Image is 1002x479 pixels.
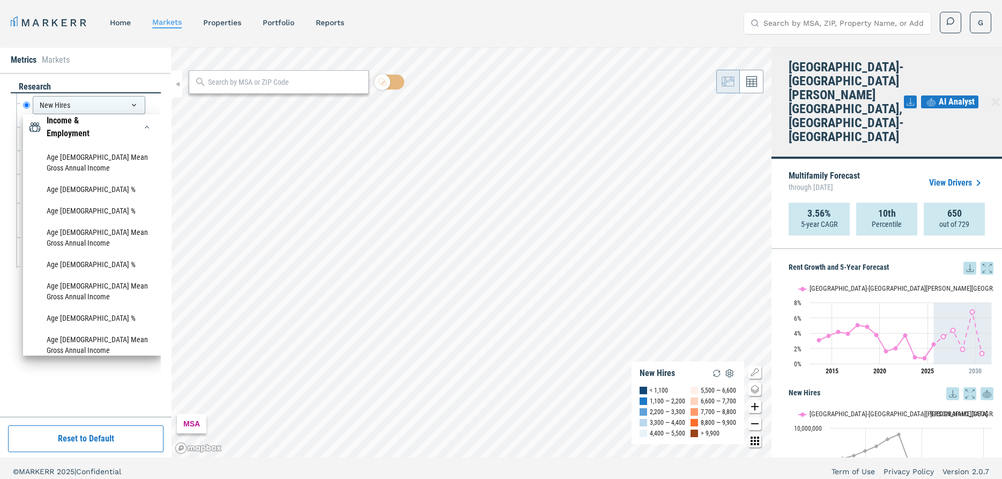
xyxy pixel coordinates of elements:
[817,338,821,342] path: Thursday, 29 Aug, 20:00, 3.07. Minneapolis-St. Paul-Bloomington, MN-WI.
[13,467,19,476] span: ©
[28,307,155,329] li: Age 35-54 %
[263,18,294,27] a: Portfolio
[903,333,908,337] path: Monday, 29 Aug, 20:00, 3.69. Minneapolis-St. Paul-Bloomington, MN-WI.
[789,275,997,382] svg: Interactive chart
[152,18,182,26] a: markets
[970,12,991,33] button: G
[841,456,845,461] path: Friday, 14 Dec, 19:00, 6,178,783. USA.
[28,329,155,361] li: Age 55-64 Mean Gross Annual Income
[650,385,668,396] div: < 1,100
[932,342,936,347] path: Friday, 29 Aug, 20:00, 2.53. Minneapolis-St. Paul-Bloomington, MN-WI.
[748,400,761,413] button: Zoom in map button
[978,17,983,28] span: G
[138,119,155,136] button: Income & EmploymentIncome & Employment
[856,323,860,327] path: Tuesday, 29 Aug, 20:00, 5.03. Minneapolis-St. Paul-Bloomington, MN-WI.
[28,275,155,307] li: Age 35-54 Mean Gross Annual Income
[650,396,685,407] div: 1,100 — 2,200
[640,368,675,379] div: New Hires
[807,208,831,219] strong: 3.56%
[650,407,685,417] div: 2,200 — 3,300
[794,425,822,432] text: 10,000,000
[797,284,909,293] button: Show Minneapolis-St. Paul-Bloomington, MN-WI
[852,453,856,458] path: Saturday, 14 Dec, 19:00, 6,549,541. USA.
[177,414,206,433] div: MSA
[748,383,761,396] button: Change style map button
[832,466,875,477] a: Term of Use
[836,329,841,334] path: Saturday, 29 Aug, 20:00, 4.16. Minneapolis-St. Paul-Bloomington, MN-WI.
[710,367,723,380] img: Reload Legend
[19,467,57,476] span: MARKERR
[801,219,837,230] p: 5-year CAGR
[846,331,850,336] path: Monday, 29 Aug, 20:00, 3.91. Minneapolis-St. Paul-Bloomington, MN-WI.
[923,356,927,360] path: Thursday, 29 Aug, 20:00, 0.71. Minneapolis-St. Paul-Bloomington, MN-WI.
[57,467,76,476] span: 2025 |
[28,200,155,222] li: Age 18-24 %
[723,367,736,380] img: Settings
[28,222,155,254] li: Age 25-34 Mean Gross Annual Income
[874,444,879,448] path: Monday, 14 Dec, 19:00, 7,718,444. USA.
[76,467,121,476] span: Confidential
[863,448,867,453] path: Sunday, 14 Dec, 19:00, 7,126,966. USA.
[650,417,685,428] div: 3,300 — 4,400
[827,334,831,338] path: Friday, 29 Aug, 20:00, 3.64. Minneapolis-St. Paul-Bloomington, MN-WI.
[748,366,761,379] button: Show/Hide Legend Map Button
[826,367,838,375] tspan: 2015
[947,208,962,219] strong: 650
[980,351,984,355] path: Thursday, 29 Aug, 20:00, 1.34. Minneapolis-St. Paul-Bloomington, MN-WI.
[33,96,145,114] div: New Hires
[929,176,985,189] a: View Drivers
[941,334,946,338] path: Saturday, 29 Aug, 20:00, 3.55. Minneapolis-St. Paul-Bloomington, MN-WI.
[763,12,924,34] input: Search by MSA, ZIP, Property Name, or Address
[794,345,801,353] text: 2%
[794,299,801,307] text: 8%
[8,425,164,452] button: Reset to Default
[28,114,155,140] div: Income & EmploymentIncome & Employment
[913,355,917,359] path: Tuesday, 29 Aug, 20:00, 0.83. Minneapolis-St. Paul-Bloomington, MN-WI.
[942,466,989,477] a: Version 2.0.7
[794,315,801,322] text: 6%
[886,437,890,441] path: Wednesday, 14 Dec, 19:00, 8,588,570. USA.
[28,121,41,134] img: Income & Employment
[873,367,886,375] tspan: 2020
[865,325,870,329] path: Wednesday, 29 Aug, 20:00, 4.83. Minneapolis-St. Paul-Bloomington, MN-WI.
[701,417,736,428] div: 8,800 — 9,900
[701,385,736,396] div: 5,500 — 6,600
[939,95,975,108] span: AI Analyst
[789,387,993,400] h5: New Hires
[701,428,719,439] div: > 9,900
[921,95,978,108] button: AI Analyst
[175,442,222,454] a: Mapbox logo
[969,367,982,375] tspan: 2030
[650,428,685,439] div: 4,400 — 5,500
[789,172,860,194] p: Multifamily Forecast
[28,254,155,275] li: Age 25-34 %
[884,466,934,477] a: Privacy Policy
[701,396,736,407] div: 6,600 — 7,700
[939,219,969,230] p: out of 729
[11,15,88,30] a: MARKERR
[872,219,902,230] p: Percentile
[961,347,965,351] path: Tuesday, 29 Aug, 20:00, 1.88. Minneapolis-St. Paul-Bloomington, MN-WI.
[11,81,161,93] div: research
[172,47,771,458] canvas: Map
[797,410,909,418] button: Show Minneapolis-St. Paul-Bloomington, MN-WI
[47,114,123,140] div: Income & Employment
[748,434,761,447] button: Other options map button
[970,309,975,314] path: Wednesday, 29 Aug, 20:00, 6.77. Minneapolis-St. Paul-Bloomington, MN-WI.
[11,54,36,67] li: Metrics
[897,432,901,437] path: Thursday, 14 Dec, 19:00, 9,196,513. USA.
[794,330,801,337] text: 4%
[917,410,941,418] button: Show USA
[794,360,801,368] text: 0%
[316,18,344,27] a: reports
[874,333,879,337] path: Thursday, 29 Aug, 20:00, 3.75. Minneapolis-St. Paul-Bloomington, MN-WI.
[208,77,363,88] input: Search by MSA or ZIP Code
[789,180,860,194] span: through [DATE]
[930,410,988,418] text: [GEOGRAPHIC_DATA]
[28,179,155,200] li: Age 16-17 %
[701,407,736,417] div: 7,700 — 8,800
[203,18,241,27] a: properties
[951,328,955,333] path: Sunday, 29 Aug, 20:00, 4.35. Minneapolis-St. Paul-Bloomington, MN-WI.
[748,417,761,430] button: Zoom out map button
[921,367,934,375] tspan: 2025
